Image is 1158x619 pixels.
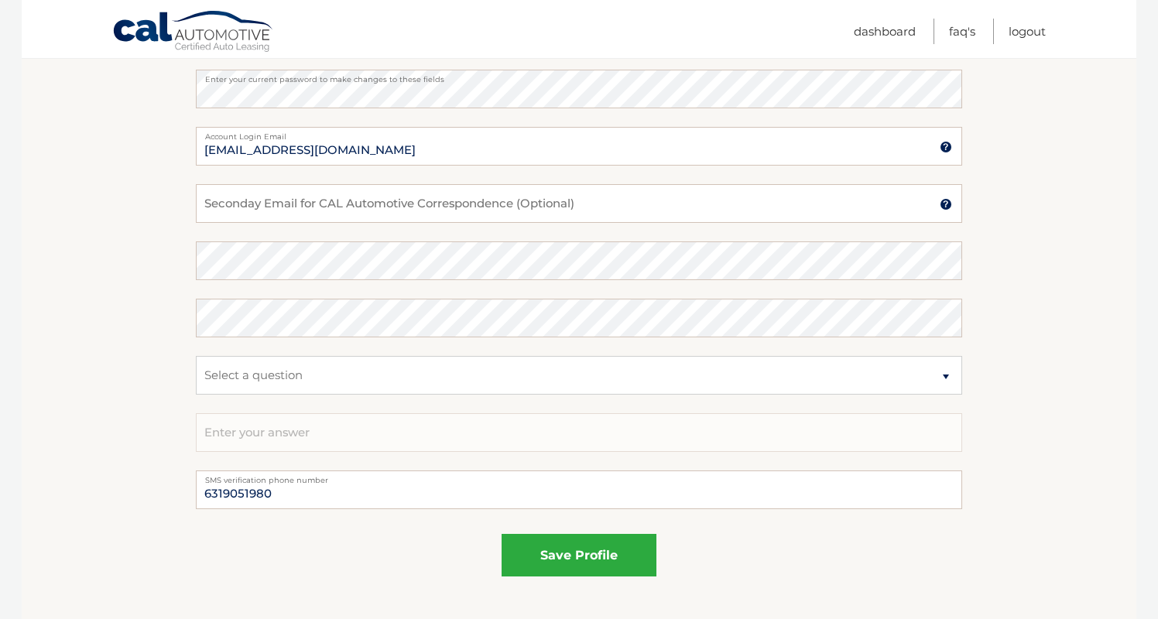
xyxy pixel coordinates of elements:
[1009,19,1046,44] a: Logout
[196,413,962,452] input: Enter your answer
[940,141,952,153] img: tooltip.svg
[196,470,962,483] label: SMS verification phone number
[196,70,962,82] label: Enter your current password to make changes to these fields
[854,19,916,44] a: Dashboard
[196,184,962,223] input: Seconday Email for CAL Automotive Correspondence (Optional)
[502,534,656,576] button: save profile
[196,470,962,509] input: Telephone number for SMS login verification
[112,10,275,55] a: Cal Automotive
[940,198,952,210] img: tooltip.svg
[196,127,962,139] label: Account Login Email
[196,127,962,166] input: Account Login Email
[949,19,975,44] a: FAQ's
